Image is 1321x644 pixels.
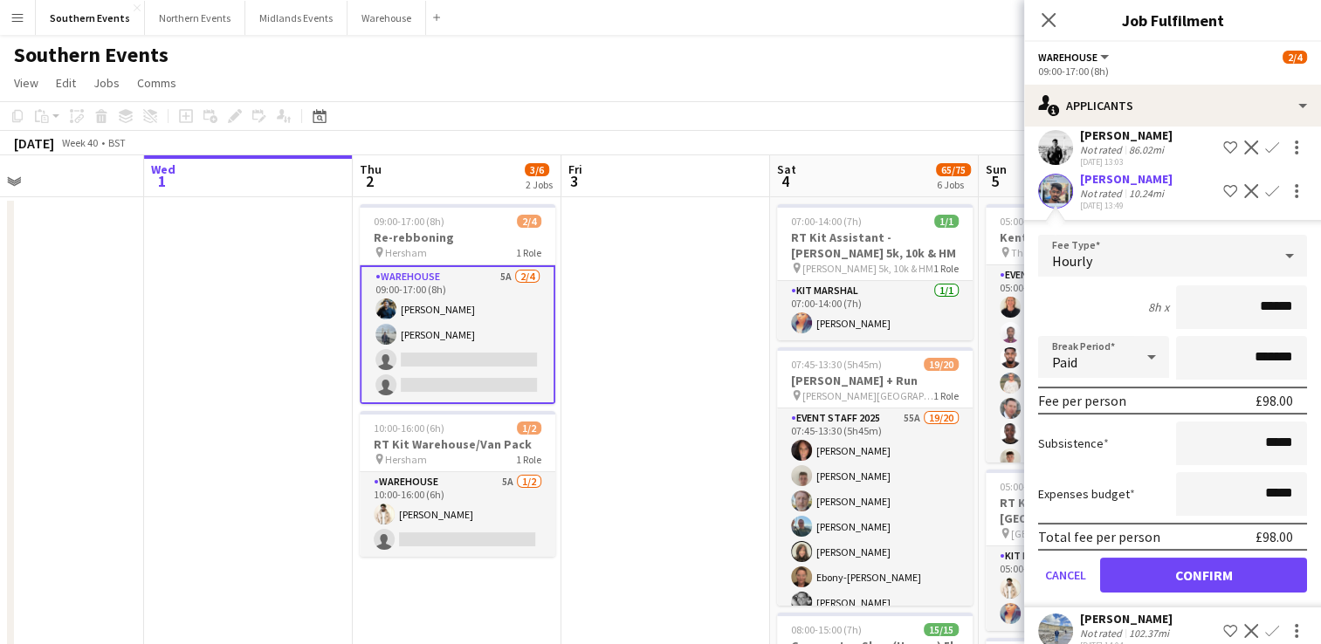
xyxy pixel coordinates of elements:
[360,161,382,177] span: Thu
[1052,252,1092,270] span: Hourly
[525,163,549,176] span: 3/6
[1038,435,1109,451] label: Subsistence
[777,204,973,340] app-job-card: 07:00-14:00 (7h)1/1RT Kit Assistant - [PERSON_NAME] 5k, 10k & HM [PERSON_NAME] 5k, 10k & HM1 Role...
[360,436,555,452] h3: RT Kit Warehouse/Van Pack
[983,171,1007,191] span: 5
[14,42,169,68] h1: Southern Events
[14,75,38,91] span: View
[526,178,553,191] div: 2 Jobs
[802,389,933,402] span: [PERSON_NAME][GEOGRAPHIC_DATA], [GEOGRAPHIC_DATA], [GEOGRAPHIC_DATA]
[933,389,959,402] span: 1 Role
[568,161,582,177] span: Fri
[1080,156,1173,168] div: [DATE] 13:03
[93,75,120,91] span: Jobs
[1256,392,1293,409] div: £98.00
[777,373,973,388] h3: [PERSON_NAME] + Run
[1080,187,1125,200] div: Not rated
[1038,51,1097,64] span: Warehouse
[1125,187,1167,200] div: 10.24mi
[1080,143,1125,156] div: Not rated
[1080,627,1125,640] div: Not rated
[1100,558,1307,593] button: Confirm
[56,75,76,91] span: Edit
[933,262,959,275] span: 1 Role
[360,204,555,404] app-job-card: 09:00-17:00 (8h)2/4Re-rebboning Hersham1 RoleWarehouse5A2/409:00-17:00 (8h)[PERSON_NAME][PERSON_N...
[1283,51,1307,64] span: 2/4
[1080,127,1173,143] div: [PERSON_NAME]
[986,469,1181,631] app-job-card: 05:00-10:30 (5h30m)2/2RT Kit Assistant - [GEOGRAPHIC_DATA] 10k [GEOGRAPHIC_DATA]1 RoleKit Marshal...
[1038,486,1135,502] label: Expenses budget
[986,546,1181,631] app-card-role: Kit Marshal2/205:00-10:30 (5h30m)[PERSON_NAME][PERSON_NAME]
[385,453,427,466] span: Hersham
[802,262,933,275] span: [PERSON_NAME] 5k, 10k & HM
[774,171,796,191] span: 4
[937,178,970,191] div: 6 Jobs
[1024,85,1321,127] div: Applicants
[1256,528,1293,545] div: £98.00
[1000,215,1091,228] span: 05:00-13:30 (8h30m)
[14,134,54,152] div: [DATE]
[986,204,1181,462] app-job-card: 05:00-13:30 (8h30m)21/21Kent Running Festival The [PERSON_NAME][GEOGRAPHIC_DATA]1 RoleEvent Staff...
[1038,392,1126,409] div: Fee per person
[86,72,127,94] a: Jobs
[936,163,971,176] span: 65/75
[986,495,1181,526] h3: RT Kit Assistant - [GEOGRAPHIC_DATA] 10k
[1000,480,1091,493] span: 05:00-10:30 (5h30m)
[924,358,959,371] span: 19/20
[566,171,582,191] span: 3
[1011,527,1107,540] span: [GEOGRAPHIC_DATA]
[49,72,83,94] a: Edit
[1080,611,1173,627] div: [PERSON_NAME]
[137,75,176,91] span: Comms
[1125,143,1167,156] div: 86.02mi
[1052,353,1077,371] span: Paid
[1125,627,1173,640] div: 102.37mi
[1080,171,1173,187] div: [PERSON_NAME]
[347,1,426,35] button: Warehouse
[1038,528,1160,545] div: Total fee per person
[517,215,541,228] span: 2/4
[1148,299,1169,315] div: 8h x
[360,265,555,404] app-card-role: Warehouse5A2/409:00-17:00 (8h)[PERSON_NAME][PERSON_NAME]
[1080,200,1173,211] div: [DATE] 13:49
[516,246,541,259] span: 1 Role
[374,215,444,228] span: 09:00-17:00 (8h)
[924,623,959,636] span: 15/15
[1038,65,1307,78] div: 09:00-17:00 (8h)
[791,623,862,636] span: 08:00-15:00 (7h)
[777,281,973,340] app-card-role: Kit Marshal1/107:00-14:00 (7h)[PERSON_NAME]
[360,230,555,245] h3: Re-rebboning
[1011,246,1142,259] span: The [PERSON_NAME][GEOGRAPHIC_DATA]
[36,1,145,35] button: Southern Events
[148,171,175,191] span: 1
[517,421,541,435] span: 1/2
[360,411,555,557] app-job-card: 10:00-16:00 (6h)1/2RT Kit Warehouse/Van Pack Hersham1 RoleWarehouse5A1/210:00-16:00 (6h)[PERSON_N...
[151,161,175,177] span: Wed
[791,215,862,228] span: 07:00-14:00 (7h)
[357,171,382,191] span: 2
[934,215,959,228] span: 1/1
[777,230,973,261] h3: RT Kit Assistant - [PERSON_NAME] 5k, 10k & HM
[360,472,555,557] app-card-role: Warehouse5A1/210:00-16:00 (6h)[PERSON_NAME]
[1038,558,1093,593] button: Cancel
[245,1,347,35] button: Midlands Events
[374,421,444,435] span: 10:00-16:00 (6h)
[145,1,245,35] button: Northern Events
[986,161,1007,177] span: Sun
[791,358,882,371] span: 07:45-13:30 (5h45m)
[516,453,541,466] span: 1 Role
[777,161,796,177] span: Sat
[777,347,973,606] app-job-card: 07:45-13:30 (5h45m)19/20[PERSON_NAME] + Run [PERSON_NAME][GEOGRAPHIC_DATA], [GEOGRAPHIC_DATA], [G...
[385,246,427,259] span: Hersham
[108,136,126,149] div: BST
[58,136,101,149] span: Week 40
[1038,51,1111,64] button: Warehouse
[7,72,45,94] a: View
[986,230,1181,245] h3: Kent Running Festival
